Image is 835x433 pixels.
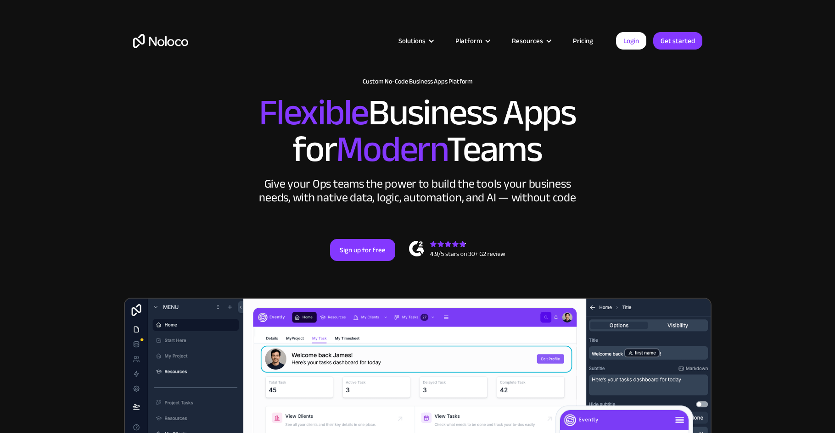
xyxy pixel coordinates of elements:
div: Platform [444,35,500,47]
div: Resources [500,35,561,47]
div: Solutions [387,35,444,47]
a: Login [616,32,646,50]
h2: Business Apps for Teams [133,94,702,168]
span: Flexible [259,78,368,147]
a: Sign up for free [330,239,395,261]
div: Platform [455,35,482,47]
div: Give your Ops teams the power to build the tools your business needs, with native data, logic, au... [257,177,578,205]
a: home [133,34,188,48]
div: Resources [512,35,543,47]
a: Pricing [561,35,605,47]
span: Modern [336,115,447,183]
a: Get started [653,32,702,50]
div: Solutions [398,35,426,47]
